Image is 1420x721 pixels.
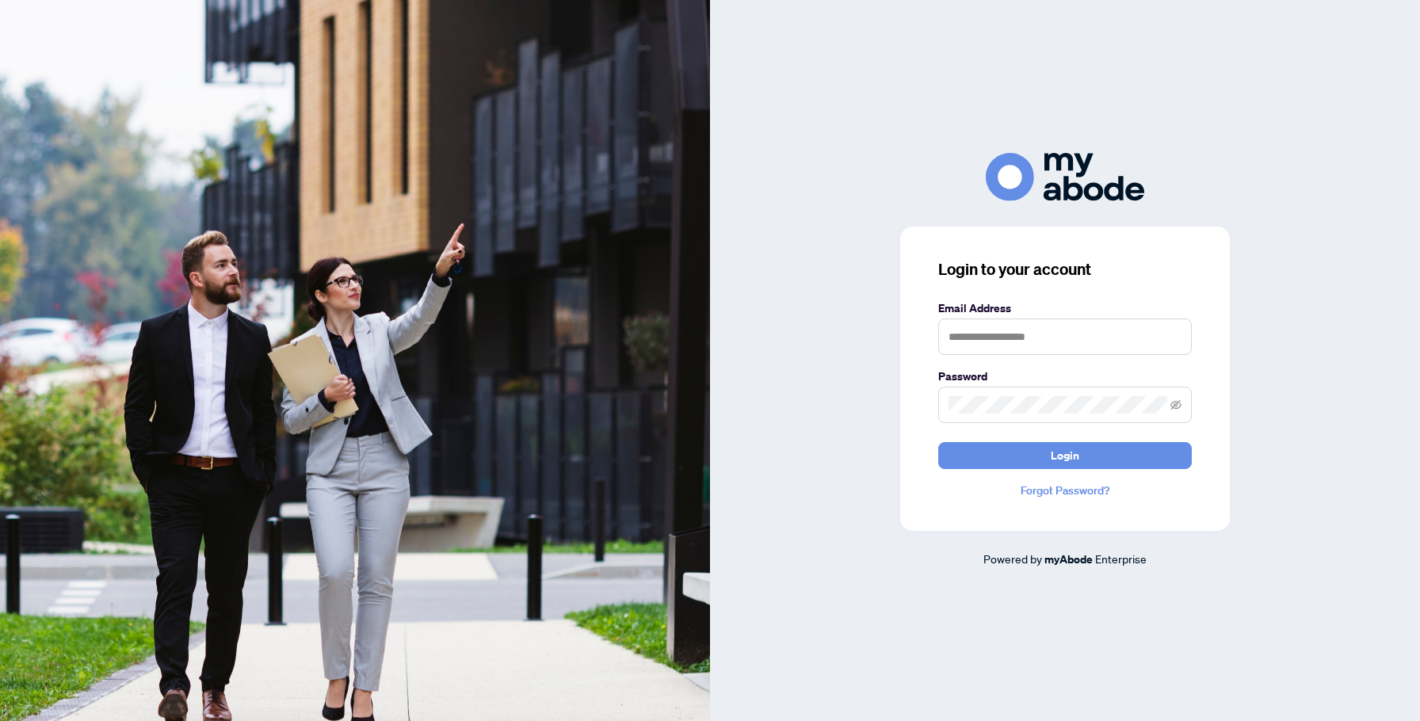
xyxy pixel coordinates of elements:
span: Login [1051,443,1079,468]
span: Powered by [983,551,1042,566]
label: Email Address [938,299,1192,317]
a: myAbode [1044,551,1093,568]
label: Password [938,368,1192,385]
span: eye-invisible [1170,399,1181,410]
span: Enterprise [1095,551,1147,566]
button: Login [938,442,1192,469]
img: ma-logo [986,153,1144,201]
a: Forgot Password? [938,482,1192,499]
h3: Login to your account [938,258,1192,280]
